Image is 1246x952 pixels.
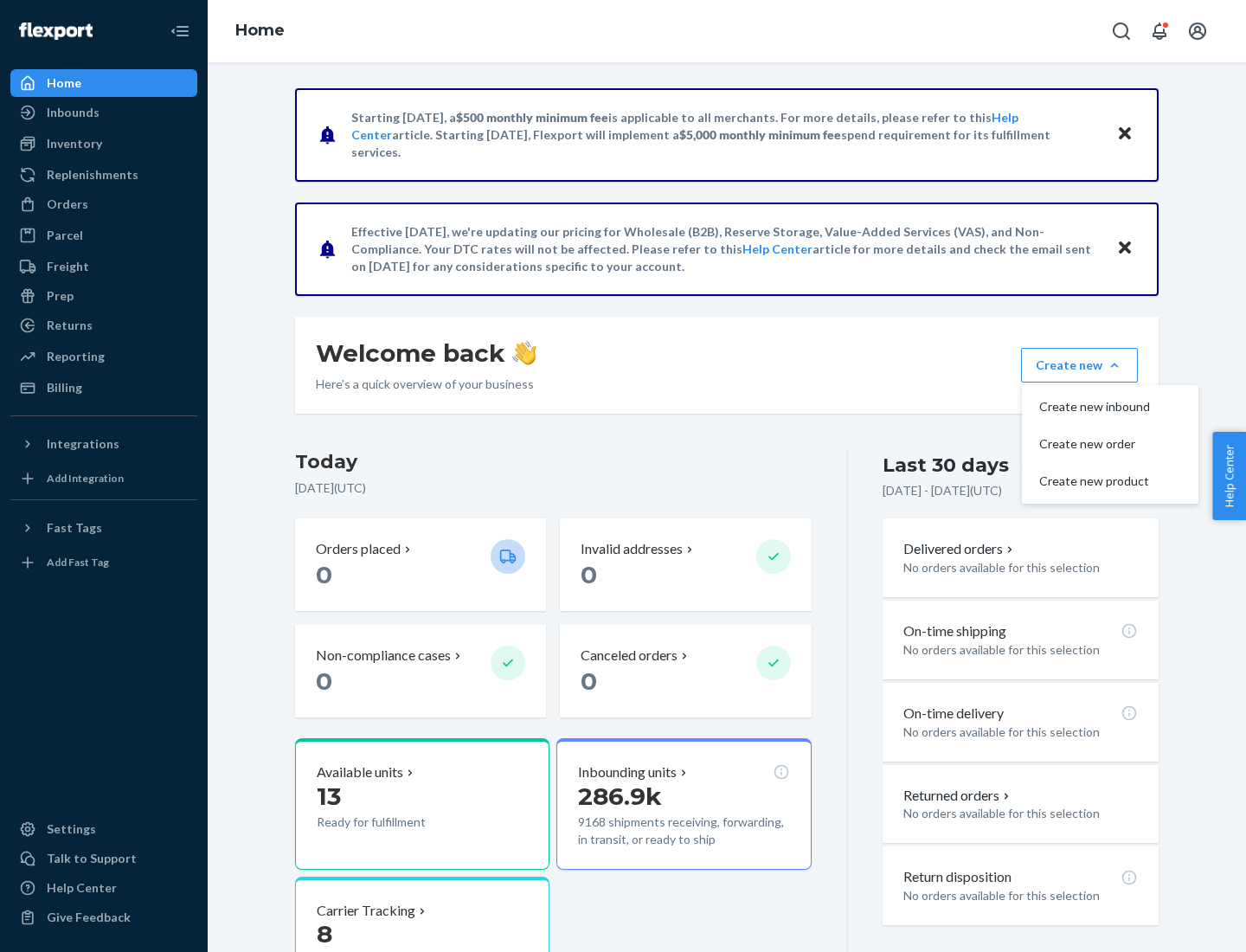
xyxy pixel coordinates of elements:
[317,814,477,831] p: Ready for fulfillment
[10,374,197,402] a: Billing
[512,341,536,365] img: hand-wave emoji
[316,539,401,559] p: Orders placed
[883,482,1002,499] p: [DATE] - [DATE] ( UTC )
[560,625,811,717] button: Canceled orders 0
[1114,122,1136,147] button: Close
[1212,432,1246,520] button: Help Center
[10,130,197,158] a: Inventory
[47,317,93,334] div: Returns
[1039,401,1150,413] span: Create new inbound
[10,69,197,97] a: Home
[1180,14,1215,48] button: Open account menu
[317,762,403,782] p: Available units
[556,738,811,870] button: Inbounding units286.9k9168 shipments receiving, forwarding, in transit, or ready to ship
[560,518,811,611] button: Invalid addresses 0
[317,901,415,921] p: Carrier Tracking
[1114,236,1136,261] button: Close
[47,435,119,453] div: Integrations
[317,782,341,811] span: 13
[10,815,197,843] a: Settings
[316,666,332,696] span: 0
[1025,426,1195,463] button: Create new order
[10,161,197,189] a: Replenishments
[903,559,1138,576] p: No orders available for this selection
[581,539,683,559] p: Invalid addresses
[903,621,1006,641] p: On-time shipping
[883,452,1009,479] div: Last 30 days
[679,127,841,142] span: $5,000 monthly minimum fee
[295,625,546,717] button: Non-compliance cases 0
[295,479,812,497] p: [DATE] ( UTC )
[222,6,299,56] ol: breadcrumbs
[903,786,1013,806] button: Returned orders
[581,646,678,666] p: Canceled orders
[903,704,1004,724] p: On-time delivery
[163,14,197,48] button: Close Navigation
[10,99,197,126] a: Inbounds
[295,518,546,611] button: Orders placed 0
[316,338,536,369] h1: Welcome back
[235,21,285,40] a: Home
[1104,14,1139,48] button: Open Search Box
[10,465,197,492] a: Add Integration
[10,845,197,872] a: Talk to Support
[903,641,1138,659] p: No orders available for this selection
[903,887,1138,904] p: No orders available for this selection
[316,646,451,666] p: Non-compliance cases
[1025,463,1195,500] button: Create new product
[47,820,96,838] div: Settings
[456,110,608,125] span: $500 monthly minimum fee
[10,190,197,218] a: Orders
[10,904,197,931] button: Give Feedback
[742,241,812,256] a: Help Center
[1021,348,1138,383] button: Create newCreate new inboundCreate new orderCreate new product
[47,258,89,275] div: Freight
[47,555,109,569] div: Add Fast Tag
[47,348,105,365] div: Reporting
[1039,438,1150,450] span: Create new order
[47,196,88,213] div: Orders
[316,376,536,393] p: Here’s a quick overview of your business
[47,471,124,486] div: Add Integration
[1025,389,1195,426] button: Create new inbound
[10,430,197,458] button: Integrations
[903,867,1012,887] p: Return disposition
[351,223,1100,275] p: Effective [DATE], we're updating our pricing for Wholesale (B2B), Reserve Storage, Value-Added Se...
[903,805,1138,822] p: No orders available for this selection
[295,738,549,870] button: Available units13Ready for fulfillment
[903,724,1138,741] p: No orders available for this selection
[47,287,74,305] div: Prep
[10,312,197,339] a: Returns
[47,74,81,92] div: Home
[10,343,197,370] a: Reporting
[47,166,138,183] div: Replenishments
[10,549,197,576] a: Add Fast Tag
[581,560,597,589] span: 0
[578,762,677,782] p: Inbounding units
[1142,14,1177,48] button: Open notifications
[47,850,137,867] div: Talk to Support
[10,514,197,542] button: Fast Tags
[47,519,102,537] div: Fast Tags
[10,282,197,310] a: Prep
[19,23,93,40] img: Flexport logo
[47,909,131,926] div: Give Feedback
[47,135,102,152] div: Inventory
[47,879,117,897] div: Help Center
[351,109,1100,161] p: Starting [DATE], a is applicable to all merchants. For more details, please refer to this article...
[47,227,83,244] div: Parcel
[47,104,100,121] div: Inbounds
[10,874,197,902] a: Help Center
[47,379,82,396] div: Billing
[295,448,812,476] h3: Today
[903,539,1017,559] button: Delivered orders
[317,919,332,949] span: 8
[578,814,789,848] p: 9168 shipments receiving, forwarding, in transit, or ready to ship
[581,666,597,696] span: 0
[10,253,197,280] a: Freight
[1039,475,1150,487] span: Create new product
[578,782,662,811] span: 286.9k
